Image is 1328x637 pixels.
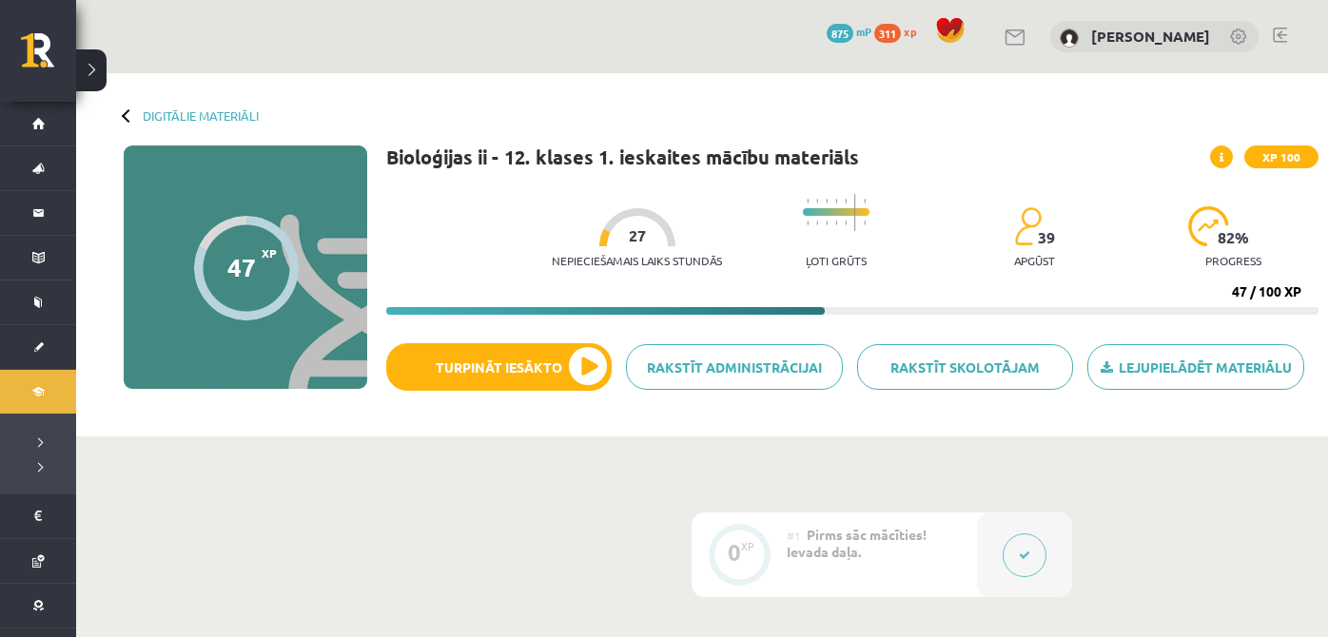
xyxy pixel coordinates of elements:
a: [PERSON_NAME] [1091,27,1210,46]
a: Rakstīt administrācijai [626,344,843,390]
img: icon-short-line-57e1e144782c952c97e751825c79c345078a6d821885a25fce030b3d8c18986b.svg [826,221,828,225]
span: 311 [874,24,901,43]
img: icon-short-line-57e1e144782c952c97e751825c79c345078a6d821885a25fce030b3d8c18986b.svg [835,221,837,225]
p: Ļoti grūts [806,254,867,267]
p: progress [1205,254,1261,267]
p: Nepieciešamais laiks stundās [552,254,722,267]
img: icon-short-line-57e1e144782c952c97e751825c79c345078a6d821885a25fce030b3d8c18986b.svg [816,221,818,225]
img: icon-short-line-57e1e144782c952c97e751825c79c345078a6d821885a25fce030b3d8c18986b.svg [845,199,847,203]
span: #1 [787,528,801,543]
span: XP [262,246,277,260]
a: 311 xp [874,24,926,39]
div: XP [741,541,754,551]
div: 0 [728,544,741,561]
a: Rakstīt skolotājam [857,344,1074,390]
span: xp [904,24,916,39]
a: Rīgas 1. Tālmācības vidusskola [21,33,76,81]
span: mP [856,24,871,39]
span: 39 [1038,229,1055,246]
img: students-c634bb4e5e11cddfef0936a35e636f08e4e9abd3cc4e673bd6f9a4125e45ecb1.svg [1014,206,1042,246]
span: 82 % [1218,229,1250,246]
span: XP 100 [1244,145,1318,168]
span: 875 [827,24,853,43]
span: 27 [629,227,646,244]
button: Turpināt iesākto [386,343,612,391]
img: icon-progress-161ccf0a02000e728c5f80fcf4c31c7af3da0e1684b2b1d7c360e028c24a22f1.svg [1188,206,1229,246]
img: icon-short-line-57e1e144782c952c97e751825c79c345078a6d821885a25fce030b3d8c18986b.svg [807,221,809,225]
img: icon-short-line-57e1e144782c952c97e751825c79c345078a6d821885a25fce030b3d8c18986b.svg [864,221,866,225]
img: icon-short-line-57e1e144782c952c97e751825c79c345078a6d821885a25fce030b3d8c18986b.svg [807,199,809,203]
a: Lejupielādēt materiālu [1087,344,1304,390]
img: icon-long-line-d9ea69661e0d244f92f715978eff75569469978d946b2353a9bb055b3ed8787d.svg [854,194,856,231]
img: icon-short-line-57e1e144782c952c97e751825c79c345078a6d821885a25fce030b3d8c18986b.svg [826,199,828,203]
img: Katrīna Krutikova [1060,29,1079,48]
a: Digitālie materiāli [143,108,259,123]
img: icon-short-line-57e1e144782c952c97e751825c79c345078a6d821885a25fce030b3d8c18986b.svg [864,199,866,203]
a: 875 mP [827,24,871,39]
img: icon-short-line-57e1e144782c952c97e751825c79c345078a6d821885a25fce030b3d8c18986b.svg [835,199,837,203]
img: icon-short-line-57e1e144782c952c97e751825c79c345078a6d821885a25fce030b3d8c18986b.svg [816,199,818,203]
div: 47 [227,253,256,281]
span: Pirms sāc mācīties! Ievada daļa. [787,526,927,560]
p: apgūst [1014,254,1055,267]
img: icon-short-line-57e1e144782c952c97e751825c79c345078a6d821885a25fce030b3d8c18986b.svg [845,221,847,225]
h1: Bioloģijas ii - 12. klases 1. ieskaites mācību materiāls [386,145,859,168]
